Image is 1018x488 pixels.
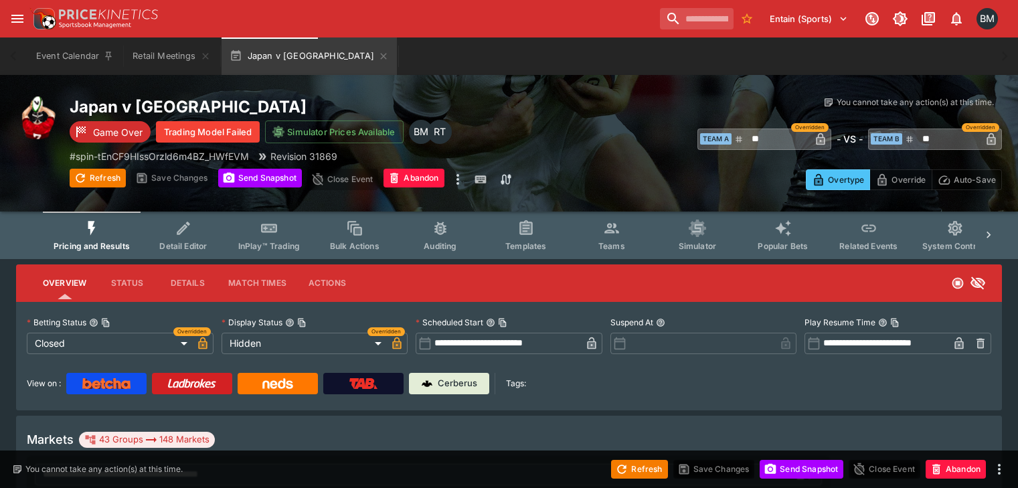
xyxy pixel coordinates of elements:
[611,460,667,479] button: Refresh
[27,432,74,447] h5: Markets
[59,9,158,19] img: PriceKinetics
[892,173,926,187] p: Override
[972,4,1002,33] button: Byron Monk
[101,318,110,327] button: Copy To Clipboard
[84,432,209,448] div: 43 Groups 148 Markets
[262,378,292,389] img: Neds
[222,317,282,328] p: Display Status
[70,169,126,187] button: Refresh
[270,149,337,163] p: Revision 31869
[450,169,466,190] button: more
[828,173,864,187] p: Overtype
[27,317,86,328] p: Betting Status
[837,132,863,146] h6: - VS -
[679,241,716,251] span: Simulator
[598,241,625,251] span: Teams
[54,241,130,251] span: Pricing and Results
[795,123,825,132] span: Overridden
[25,463,183,475] p: You cannot take any action(s) at this time.
[156,121,260,143] button: Trading Model Failed
[238,241,300,251] span: InPlay™ Trading
[878,318,887,327] button: Play Resume TimeCopy To Clipboard
[505,241,546,251] span: Templates
[926,461,986,475] span: Mark an event as closed and abandoned.
[265,120,404,143] button: Simulator Prices Available
[27,373,61,394] label: View on :
[486,318,495,327] button: Scheduled StartCopy To Clipboard
[16,96,59,139] img: rugby_union.png
[438,377,477,390] p: Cerberus
[384,169,444,187] button: Abandon
[177,327,207,336] span: Overridden
[806,169,870,190] button: Overtype
[760,460,843,479] button: Send Snapshot
[384,171,444,184] span: Mark an event as closed and abandoned.
[297,267,357,299] button: Actions
[837,96,994,108] p: You cannot take any action(s) at this time.
[926,460,986,479] button: Abandon
[944,7,968,31] button: Notifications
[610,317,653,328] p: Suspend At
[82,378,131,389] img: Betcha
[32,267,97,299] button: Overview
[758,241,808,251] span: Popular Bets
[762,8,856,29] button: Select Tenant
[285,318,294,327] button: Display StatusCopy To Clipboard
[5,7,29,31] button: open drawer
[660,8,734,29] input: search
[28,37,122,75] button: Event Calendar
[330,241,379,251] span: Bulk Actions
[371,327,401,336] span: Overridden
[97,267,157,299] button: Status
[70,96,614,117] h2: Copy To Clipboard
[124,37,218,75] button: Retail Meetings
[860,7,884,31] button: Connected to PK
[422,378,432,389] img: Cerberus
[991,461,1007,477] button: more
[27,333,192,354] div: Closed
[29,5,56,32] img: PriceKinetics Logo
[218,169,302,187] button: Send Snapshot
[506,373,526,394] label: Tags:
[93,125,143,139] p: Game Over
[409,373,489,394] a: Cerberus
[888,7,912,31] button: Toggle light/dark mode
[922,241,988,251] span: System Controls
[159,241,207,251] span: Detail Editor
[297,318,307,327] button: Copy To Clipboard
[218,267,297,299] button: Match Times
[89,318,98,327] button: Betting StatusCopy To Clipboard
[916,7,940,31] button: Documentation
[349,378,377,389] img: TabNZ
[954,173,996,187] p: Auto-Save
[167,378,216,389] img: Ladbrokes
[416,317,483,328] p: Scheduled Start
[932,169,1002,190] button: Auto-Save
[656,318,665,327] button: Suspend At
[59,22,131,28] img: Sportsbook Management
[804,317,875,328] p: Play Resume Time
[966,123,995,132] span: Overridden
[951,276,964,290] svg: Closed
[736,8,758,29] button: No Bookmarks
[498,318,507,327] button: Copy To Clipboard
[409,120,433,144] div: Byron Monk
[890,318,900,327] button: Copy To Clipboard
[839,241,898,251] span: Related Events
[222,333,387,354] div: Hidden
[157,267,218,299] button: Details
[222,37,397,75] button: Japan v [GEOGRAPHIC_DATA]
[970,275,986,291] svg: Hidden
[428,120,452,144] div: Richard Tatton
[700,133,732,145] span: Team A
[43,212,975,259] div: Event type filters
[977,8,998,29] div: Byron Monk
[806,169,1002,190] div: Start From
[869,169,932,190] button: Override
[424,241,456,251] span: Auditing
[70,149,249,163] p: Copy To Clipboard
[871,133,902,145] span: Team B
